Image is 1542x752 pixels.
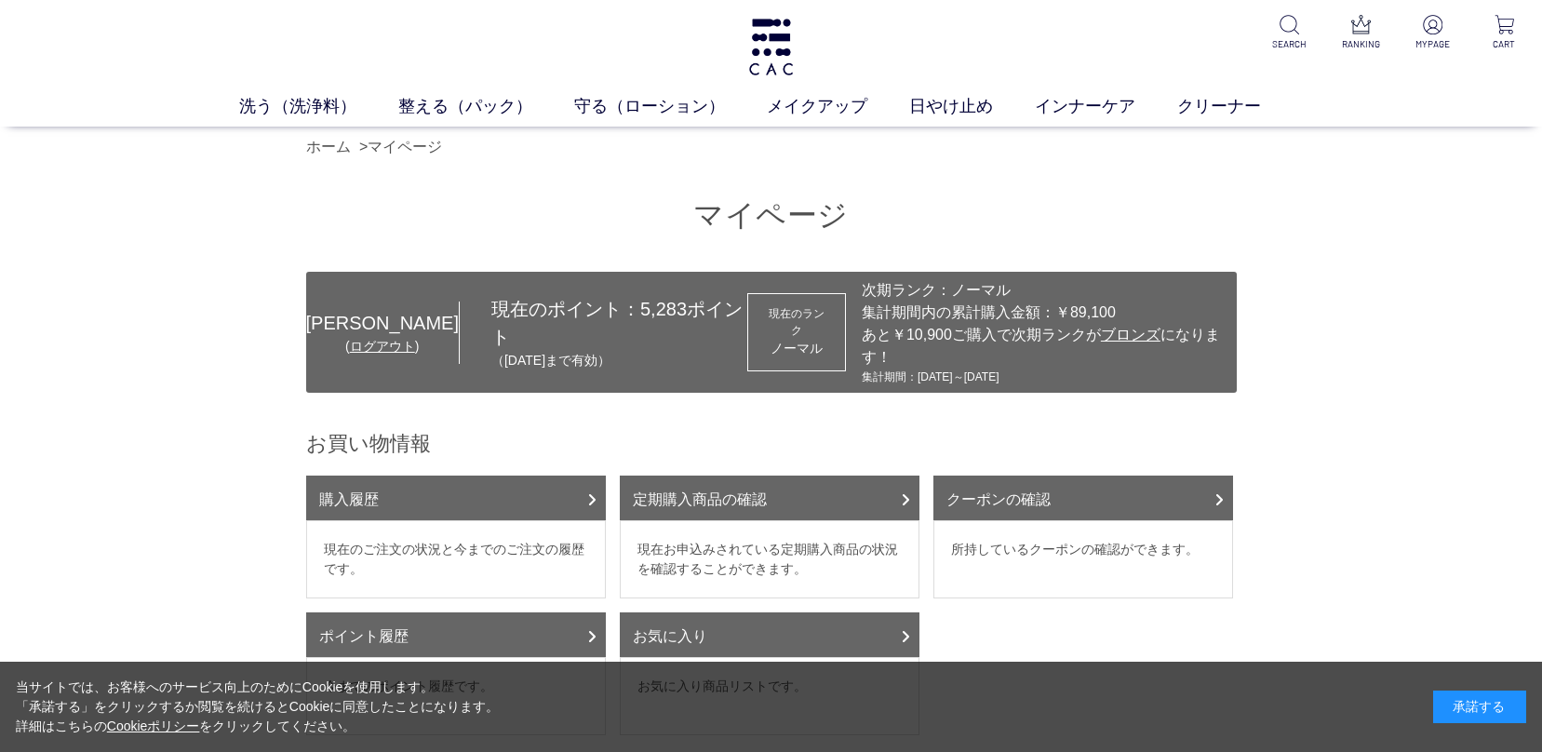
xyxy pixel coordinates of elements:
li: > [359,136,447,158]
a: SEARCH [1267,15,1312,51]
dd: 今までのポイント履歴です。 [306,657,606,735]
a: お気に入り [620,612,919,657]
a: ポイント履歴 [306,612,606,657]
a: CART [1482,15,1527,51]
p: SEARCH [1267,37,1312,51]
a: MYPAGE [1410,15,1455,51]
h1: マイページ [306,195,1237,235]
span: ブロンズ [1101,327,1160,342]
a: 洗う（洗浄料） [239,94,398,119]
div: [PERSON_NAME] [306,309,459,337]
a: 日やけ止め [909,94,1035,119]
a: 整える（パック） [398,94,574,119]
a: RANKING [1338,15,1384,51]
dd: 現在お申込みされている定期購入商品の状況を確認することができます。 [620,520,919,598]
img: logo [746,19,796,75]
div: ノーマル [765,339,828,358]
a: 守る（ローション） [574,94,767,119]
a: Cookieポリシー [107,718,200,733]
a: インナーケア [1035,94,1177,119]
a: 購入履歴 [306,476,606,520]
div: 承諾する [1433,691,1526,723]
a: マイページ [368,139,442,154]
dd: 所持しているクーポンの確認ができます。 [933,520,1233,598]
div: ( ) [306,337,459,356]
a: クリーナー [1177,94,1303,119]
a: ホーム [306,139,351,154]
div: あと￥10,900ご購入で次期ランクが になります！ [862,324,1227,369]
a: クーポンの確認 [933,476,1233,520]
a: メイクアップ [767,94,909,119]
p: RANKING [1338,37,1384,51]
p: CART [1482,37,1527,51]
dt: 現在のランク [765,305,828,339]
div: 次期ランク：ノーマル [862,279,1227,302]
a: ログアウト [350,339,415,354]
div: 集計期間内の累計購入金額：￥89,100 [862,302,1227,324]
div: 現在のポイント： ポイント [460,295,747,370]
div: 集計期間：[DATE]～[DATE] [862,369,1227,385]
dd: 現在のご注文の状況と今までのご注文の履歴です。 [306,520,606,598]
a: 定期購入商品の確認 [620,476,919,520]
span: 5,283 [640,299,687,319]
h2: お買い物情報 [306,430,1237,457]
p: （[DATE]まで有効） [491,351,747,370]
div: 当サイトでは、お客様へのサービス向上のためにCookieを使用します。 「承諾する」をクリックするか閲覧を続けるとCookieに同意したことになります。 詳細はこちらの をクリックしてください。 [16,678,500,736]
dd: お気に入り商品リストです。 [620,657,919,735]
p: MYPAGE [1410,37,1455,51]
